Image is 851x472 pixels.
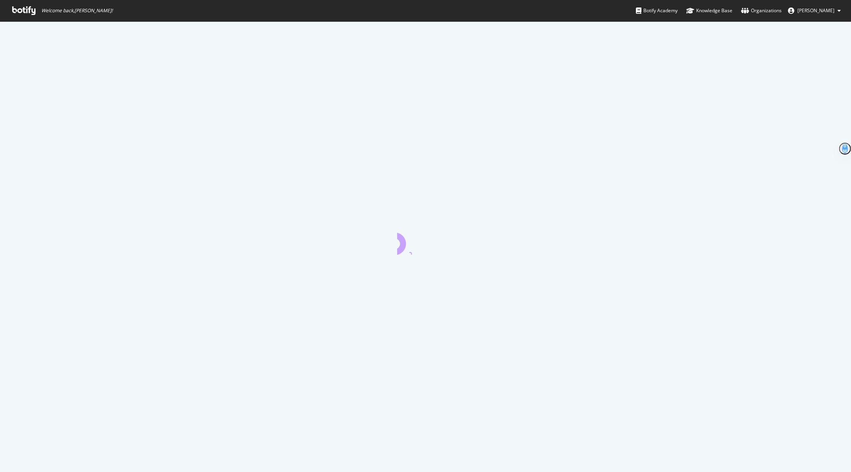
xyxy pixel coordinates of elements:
div: Knowledge Base [686,7,732,15]
button: [PERSON_NAME] [782,4,847,17]
div: Botify Academy [636,7,678,15]
div: Organizations [741,7,782,15]
span: Welcome back, [PERSON_NAME] ! [41,7,113,14]
div: animation [397,226,454,255]
span: Dervla Richardson [797,7,834,14]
